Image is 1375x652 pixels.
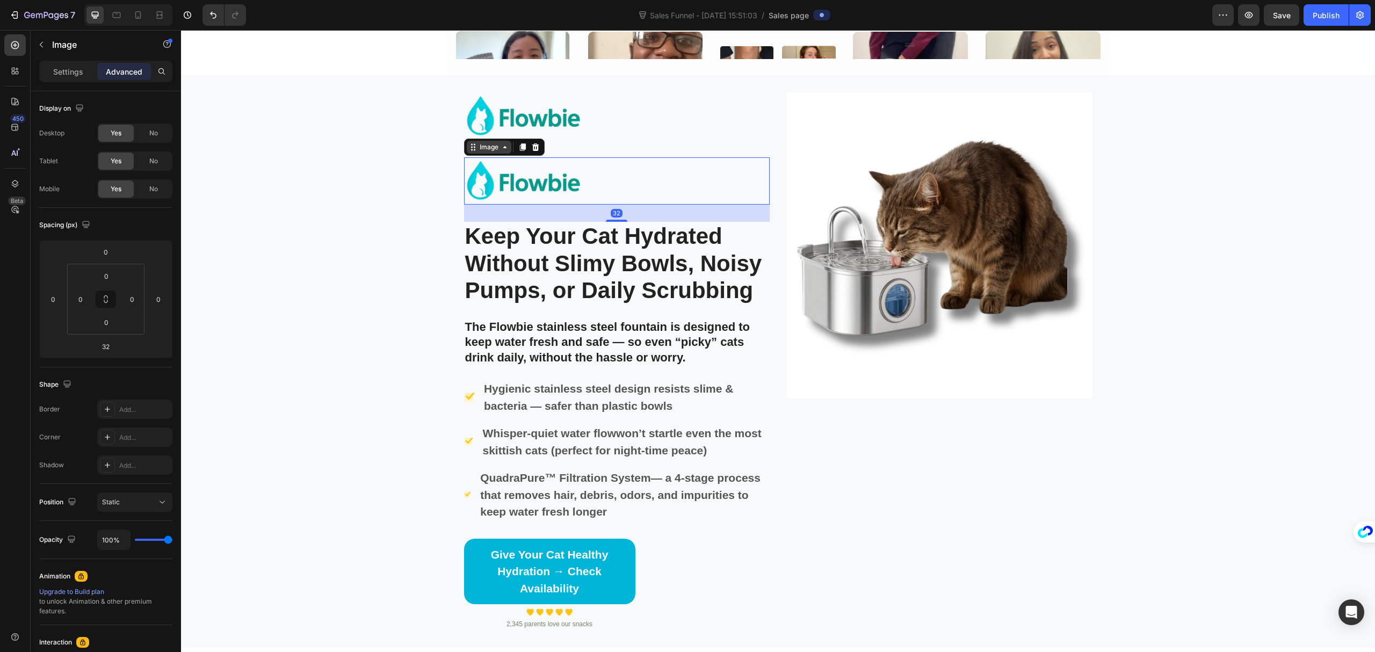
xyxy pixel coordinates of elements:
[96,268,117,284] input: 0px
[284,193,588,274] p: Keep Your Cat Hydrated Without Slimy Bowls, Noisy Pumps, or Daily Scrubbing
[648,10,759,21] span: Sales Funnel - [DATE] 15:51:03
[430,179,442,187] div: 32
[119,405,170,415] div: Add...
[53,66,83,77] p: Settings
[97,492,172,512] button: Static
[299,441,469,454] strong: QuadraPure™ Filtration System
[762,10,764,21] span: /
[1304,4,1349,26] button: Publish
[39,637,72,647] div: Interaction
[296,516,442,567] p: Give Your Cat Healthy Hydration → Check Availability
[39,218,92,233] div: Spacing (px)
[39,378,74,392] div: Shape
[202,4,246,26] div: Undo/Redo
[39,533,78,547] div: Opacity
[301,395,587,429] p: won’t startle even the most skittish cats (perfect for night-time peace)
[73,291,89,307] input: 0px
[1338,599,1364,625] div: Open Intercom Messenger
[283,127,402,175] img: Alt Image
[39,460,64,470] div: Shadow
[283,461,290,468] img: Alt Image
[39,495,78,510] div: Position
[149,156,158,166] span: No
[1273,11,1291,20] span: Save
[39,156,58,166] div: Tablet
[283,407,292,416] img: Alt Image
[39,128,64,138] div: Desktop
[300,394,588,430] div: Rich Text Editor. Editing area: main
[303,352,553,382] strong: resists slime & bacteria — safer than plastic bowls
[102,498,120,506] span: Static
[284,289,588,336] p: The Flowbie stainless steel fountain is designed to keep water fresh and safe — so even “picky” c...
[45,291,61,307] input: 0
[149,128,158,138] span: No
[302,349,589,385] div: Rich Text Editor. Editing area: main
[374,578,382,585] img: Alt Image
[39,184,60,194] div: Mobile
[1313,10,1340,21] div: Publish
[96,314,117,330] input: 0px
[111,184,121,194] span: Yes
[283,62,402,110] img: Alt Image
[8,197,26,205] div: Beta
[303,352,469,365] strong: Hygienic stainless steel design
[119,461,170,470] div: Add...
[70,9,75,21] p: 7
[345,578,353,585] img: Alt Image
[1264,4,1299,26] button: Save
[119,433,170,443] div: Add...
[301,397,435,409] strong: Whisper-quiet water flow
[283,192,589,275] h2: Rich Text Editor. Editing area: main
[296,112,320,122] div: Image
[111,156,121,166] span: Yes
[10,114,26,123] div: 450
[298,438,588,491] div: Rich Text Editor. Editing area: main
[283,288,589,337] h2: Rich Text Editor. Editing area: main
[95,244,117,260] input: 0
[299,439,587,490] p: — a 4-stage process that removes hair, debris, odors, and impurities to keep water fresh longer
[283,509,454,575] a: Rich Text Editor. Editing area: main
[150,291,167,307] input: 0
[296,516,442,567] div: Rich Text Editor. Editing area: main
[52,38,143,51] p: Image
[95,338,117,354] input: 2xl
[769,10,809,21] span: Sales page
[283,362,293,372] img: Alt Image
[39,571,70,581] div: Animation
[39,404,60,414] div: Border
[606,62,911,368] img: Alt Image
[39,587,172,597] div: Upgrade to Build plan
[384,578,392,585] img: Alt Image
[284,589,453,599] p: 2,345 parents love our snacks
[181,30,1375,652] iframe: Design area
[39,587,172,616] div: to unlock Animation & other premium features.
[365,578,372,585] img: Alt Image
[39,432,61,442] div: Corner
[111,128,121,138] span: Yes
[39,102,86,116] div: Display on
[149,184,158,194] span: No
[106,66,142,77] p: Advanced
[124,291,140,307] input: 0px
[98,530,130,549] input: Auto
[355,578,363,585] img: Alt Image
[4,4,80,26] button: 7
